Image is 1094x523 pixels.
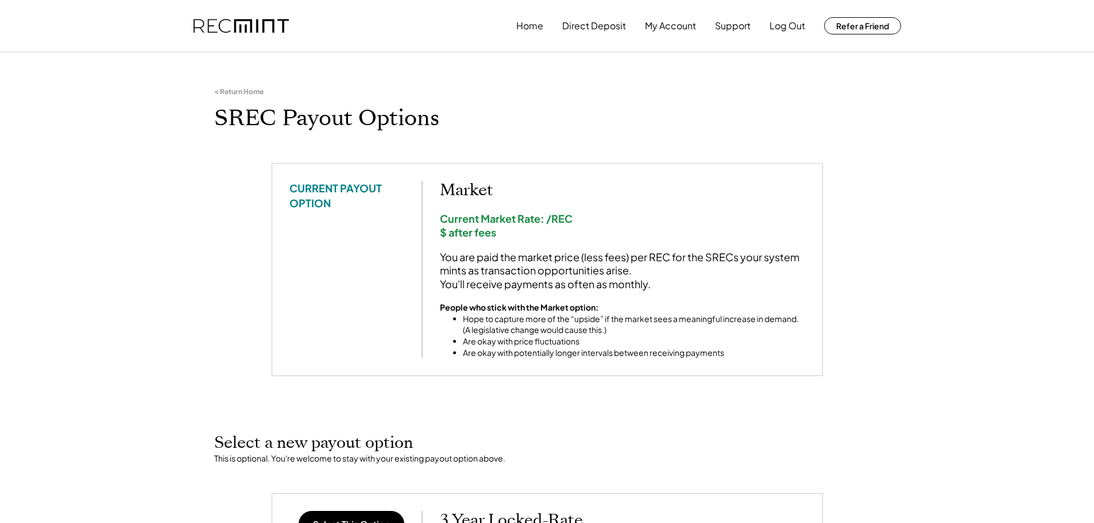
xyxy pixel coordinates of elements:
[194,19,289,33] img: recmint-logotype%403x.png
[214,453,880,464] div: This is optional. You're welcome to stay with your existing payout option above.
[562,14,626,37] button: Direct Deposit
[440,181,805,200] h2: Market
[214,433,880,453] h2: Select a new payout option
[214,105,880,132] h1: SREC Payout Options
[214,87,264,96] div: < Return Home
[645,14,696,37] button: My Account
[440,302,598,312] strong: People who stick with the Market option:
[715,14,751,37] button: Support
[440,250,805,290] div: You are paid the market price (less fees) per REC for the SRECs your system mints as transaction ...
[824,17,901,34] button: Refer a Friend
[770,14,805,37] button: Log Out
[463,347,805,359] li: Are okay with potentially longer intervals between receiving payments
[516,14,543,37] button: Home
[463,313,805,336] li: Hope to capture more of the “upside” if the market sees a meaningful increase in demand. (A legis...
[289,181,404,210] div: CURRENT PAYOUT OPTION
[440,212,805,239] div: Current Market Rate: /REC $ after fees
[463,336,805,347] li: Are okay with price fluctuations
